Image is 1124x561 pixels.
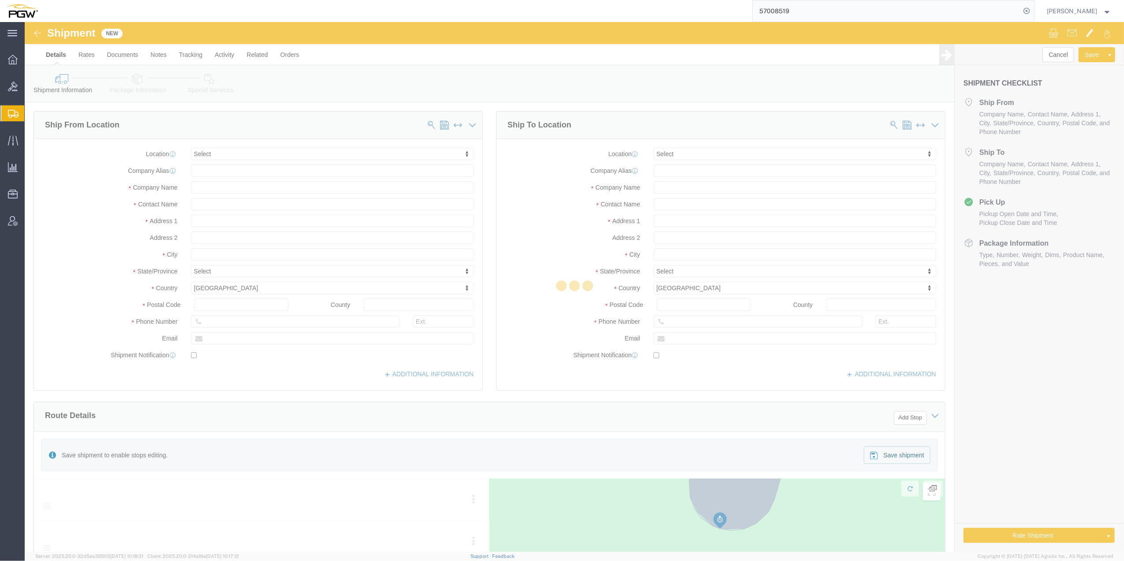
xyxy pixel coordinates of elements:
span: Server: 2025.20.0-32d5ea39505 [35,554,143,559]
span: Ksenia Gushchina-Kerecz [1047,6,1098,16]
a: Feedback [492,554,515,559]
img: logo [6,4,38,18]
span: [DATE] 10:17:12 [206,554,239,559]
span: [DATE] 10:18:31 [110,554,143,559]
input: Search for shipment number, reference number [753,0,1021,22]
button: [PERSON_NAME] [1047,6,1112,16]
span: Client: 2025.20.0-314a16e [147,554,239,559]
span: Copyright © [DATE]-[DATE] Agistix Inc., All Rights Reserved [978,553,1113,560]
a: Support [471,554,493,559]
